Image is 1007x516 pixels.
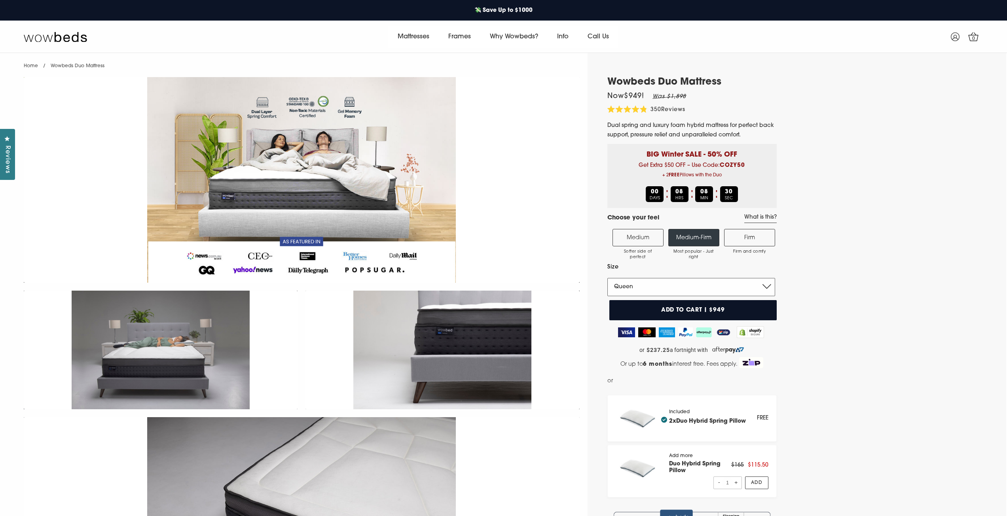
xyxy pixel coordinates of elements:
[731,462,744,468] span: $165
[734,477,738,488] span: +
[613,170,771,180] span: + 2 Pillows with the Duo
[695,186,713,202] div: MIN
[480,26,548,48] a: Why Wowbeds?
[676,418,746,424] a: Duo Hybrid Spring Pillow
[963,27,983,47] a: 0
[748,462,768,468] span: $115.50
[650,107,661,113] span: 350
[2,146,12,174] span: Reviews
[620,361,738,367] span: Or up to interest free. Fees apply.
[618,327,635,337] img: Visa Logo
[739,357,764,368] img: Zip Logo
[661,417,746,425] h4: 2x
[661,107,685,113] span: Reviews
[548,26,578,48] a: Info
[715,327,732,337] img: ZipPay Logo
[638,327,656,337] img: MasterCard Logo
[970,35,978,43] span: 0
[757,413,768,423] div: FREE
[670,347,708,353] span: a fortnight with
[51,64,104,68] span: Wowbeds Duo Mattress
[470,2,537,19] a: 💸 Save Up to $1000
[720,186,738,202] div: SEC
[388,26,439,48] a: Mattresses
[24,53,104,73] nav: breadcrumbs
[607,106,686,115] div: 350Reviews
[659,327,675,337] img: American Express Logo
[607,344,777,356] a: or $237.25 a fortnight with
[609,300,777,320] button: Add to cart | $949
[737,326,764,338] img: Shopify secure badge
[613,229,664,246] label: Medium
[643,361,672,367] strong: 6 months
[744,214,777,223] a: What is this?
[613,144,771,160] p: BIG Winter SALE - 50% OFF
[669,409,746,428] div: Included
[607,214,659,223] h4: Choose your feel
[724,229,775,246] label: Firm
[671,186,688,202] div: HRS
[24,31,87,42] img: Wow Beds Logo
[651,189,659,195] b: 00
[669,461,721,474] a: Duo Hybrid Spring Pillow
[616,403,662,433] img: pillow_140x.png
[720,163,745,168] b: COZY50
[646,186,664,202] div: DAYS
[717,477,722,488] span: -
[745,476,768,489] a: Add
[668,229,719,246] label: Medium-Firm
[439,26,480,48] a: Frames
[669,453,731,489] div: Add more
[615,376,776,388] iframe: PayPal Message 1
[669,173,680,178] b: FREE
[675,189,683,195] b: 08
[647,347,670,353] strong: $237.25
[24,64,38,68] a: Home
[613,163,771,180] span: Get Extra $50 OFF – Use Code:
[607,376,613,386] span: or
[639,347,645,353] span: or
[607,77,777,88] h1: Wowbeds Duo Mattress
[607,123,774,138] span: Dual spring and luxury foam hybrid mattress for perfect back support, pressure relief and unparal...
[673,249,715,260] span: Most popular - Just right
[607,262,775,272] label: Size
[725,189,733,195] b: 30
[700,189,708,195] b: 08
[678,327,693,337] img: PayPal Logo
[616,453,662,483] img: pillow_140x.png
[652,94,687,100] em: Was $1,898
[617,249,659,260] span: Softer side of perfect
[607,93,645,100] span: Now $949 !
[728,249,771,255] span: Firm and comfy
[696,327,712,337] img: AfterPay Logo
[43,64,46,68] span: /
[578,26,618,48] a: Call Us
